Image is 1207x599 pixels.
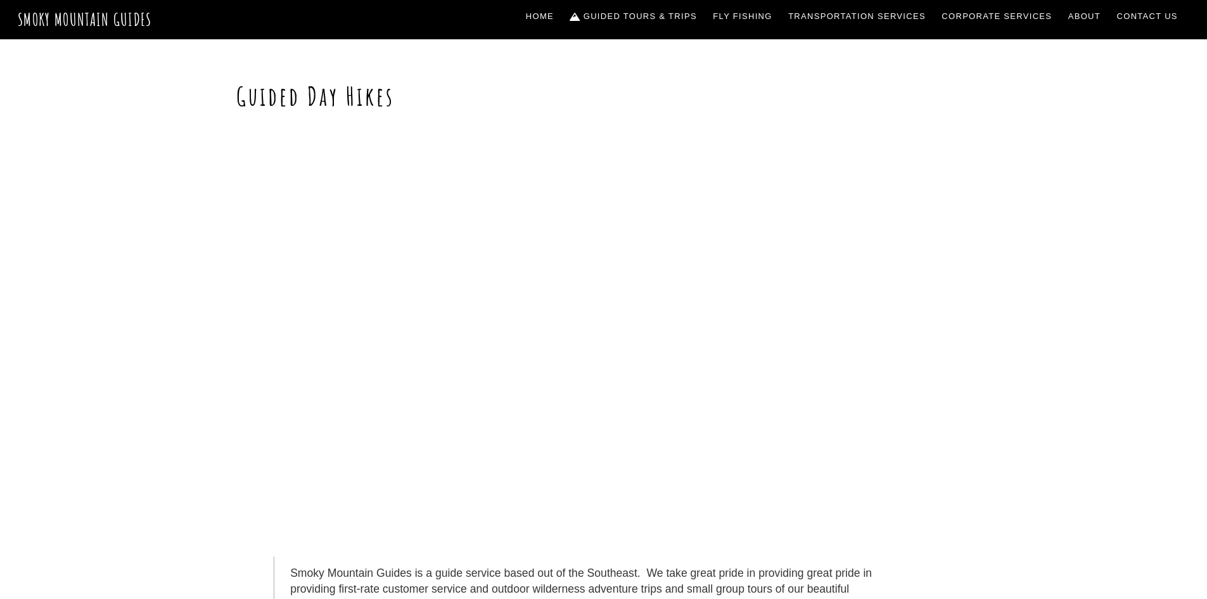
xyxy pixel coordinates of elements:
[521,3,559,30] a: Home
[708,3,777,30] a: Fly Fishing
[1112,3,1183,30] a: Contact Us
[565,3,702,30] a: Guided Tours & Trips
[783,3,930,30] a: Transportation Services
[18,9,152,30] a: Smoky Mountain Guides
[236,81,971,112] h1: Guided Day Hikes
[937,3,1057,30] a: Corporate Services
[1063,3,1106,30] a: About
